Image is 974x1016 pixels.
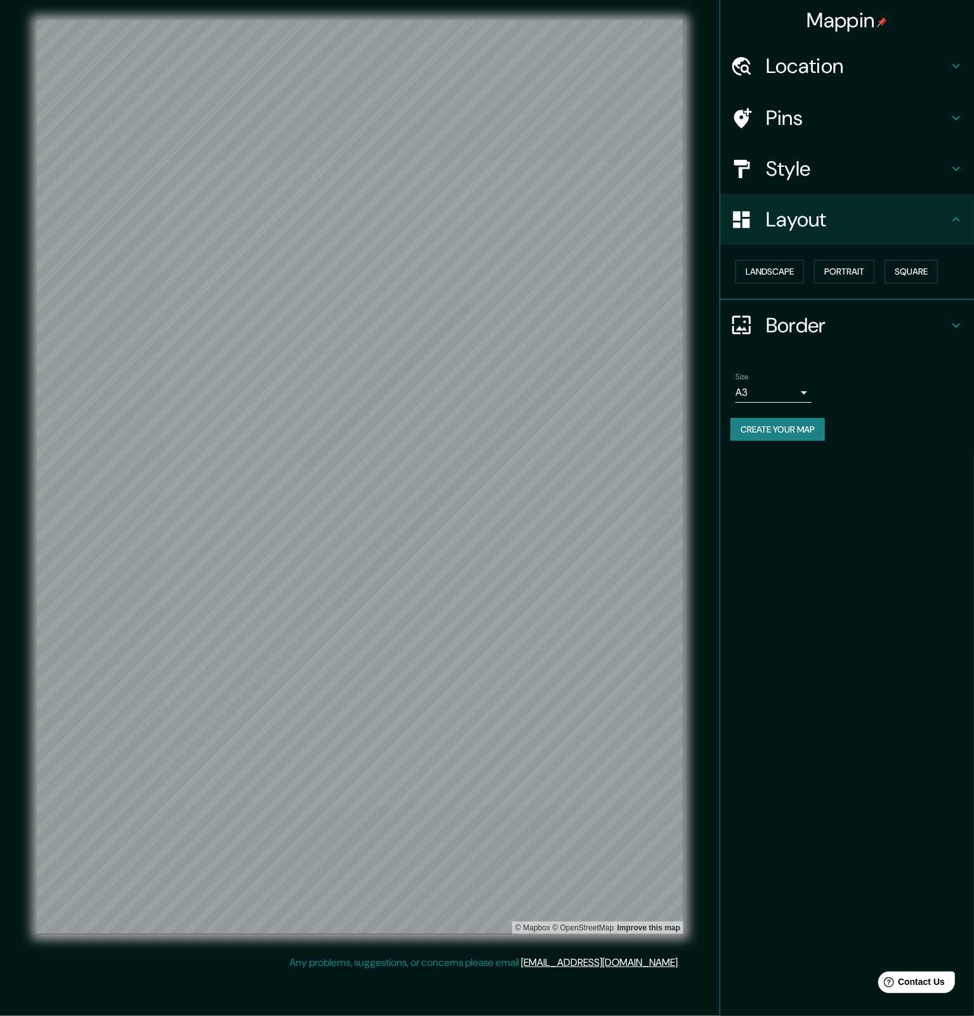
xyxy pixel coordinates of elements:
div: A3 [735,382,812,403]
button: Portrait [814,260,874,283]
h4: Layout [766,207,949,232]
h4: Location [766,53,949,79]
div: Pins [720,93,974,143]
div: Layout [720,194,974,245]
div: . [682,955,685,970]
div: . [680,955,682,970]
h4: Mappin [807,8,888,33]
img: pin-icon.png [877,17,887,27]
a: [EMAIL_ADDRESS][DOMAIN_NAME] [522,956,678,969]
iframe: Help widget launcher [861,967,960,1002]
a: Mapbox [515,923,550,932]
div: Style [720,143,974,194]
a: OpenStreetMap [552,923,614,932]
canvas: Map [37,20,683,934]
label: Size [735,371,749,382]
div: Location [720,41,974,91]
a: Map feedback [617,923,680,932]
h4: Style [766,156,949,181]
button: Create your map [730,418,825,441]
button: Square [885,260,938,283]
p: Any problems, suggestions, or concerns please email . [290,955,680,970]
div: Border [720,300,974,351]
h4: Border [766,313,949,338]
button: Landscape [735,260,804,283]
h4: Pins [766,105,949,131]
